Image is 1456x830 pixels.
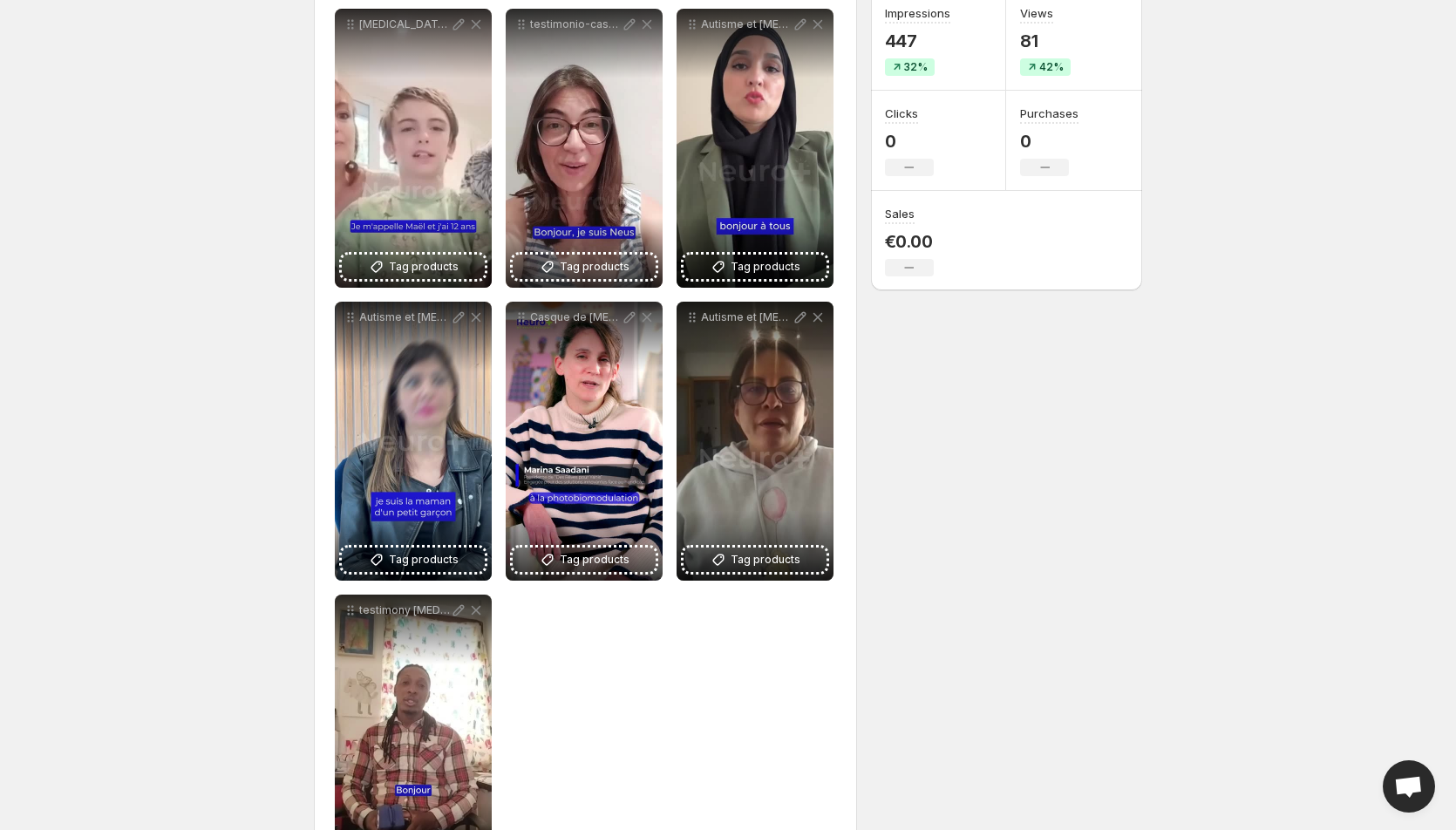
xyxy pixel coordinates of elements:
div: Casque de [MEDICAL_DATA] NeuroPlus pour enfantTag products [506,302,663,581]
p: Autisme et [MEDICAL_DATA] - temoignage [PERSON_NAME] [359,310,450,324]
h3: Sales [885,205,915,222]
button: Tag products [513,548,656,572]
div: Autisme et [MEDICAL_DATA] - temoignage KaisTag products [677,9,833,288]
p: [MEDICAL_DATA] helmet for autistic child testimony [359,17,450,31]
div: Autisme et [MEDICAL_DATA] - temoignage [PERSON_NAME]Tag products [335,302,492,581]
button: Tag products [513,255,656,279]
button: Tag products [684,548,827,572]
button: Tag products [684,255,827,279]
button: Tag products [342,255,485,279]
h3: Impressions [885,4,950,22]
div: testimonio-casco-fotobiomodulacion-nino-autistaTag products [506,9,663,288]
span: Tag products [389,551,459,568]
span: Tag products [389,258,459,276]
span: Tag products [731,551,800,568]
p: 447 [885,31,950,51]
p: 0 [1020,131,1078,152]
p: Autisme et [MEDICAL_DATA] - temoignage [PERSON_NAME] [701,310,792,324]
h3: Views [1020,4,1053,22]
div: Open chat [1383,760,1435,813]
div: [MEDICAL_DATA] helmet for autistic child testimonyTag products [335,9,492,288]
p: testimonio-casco-fotobiomodulacion-nino-autista [530,17,621,31]
span: 32% [904,60,928,74]
span: Tag products [560,551,629,568]
p: 81 [1020,31,1071,51]
h3: Clicks [885,105,918,122]
span: Tag products [560,258,629,276]
span: 42% [1039,60,1064,74]
span: Tag products [731,258,800,276]
p: testimony [MEDICAL_DATA] helmet test for [MEDICAL_DATA] [359,603,450,617]
p: 0 [885,131,934,152]
p: Autisme et [MEDICAL_DATA] - temoignage Kais [701,17,792,31]
h3: Purchases [1020,105,1078,122]
p: €0.00 [885,231,934,252]
div: Autisme et [MEDICAL_DATA] - temoignage [PERSON_NAME]Tag products [677,302,833,581]
button: Tag products [342,548,485,572]
p: Casque de [MEDICAL_DATA] NeuroPlus pour enfant [530,310,621,324]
